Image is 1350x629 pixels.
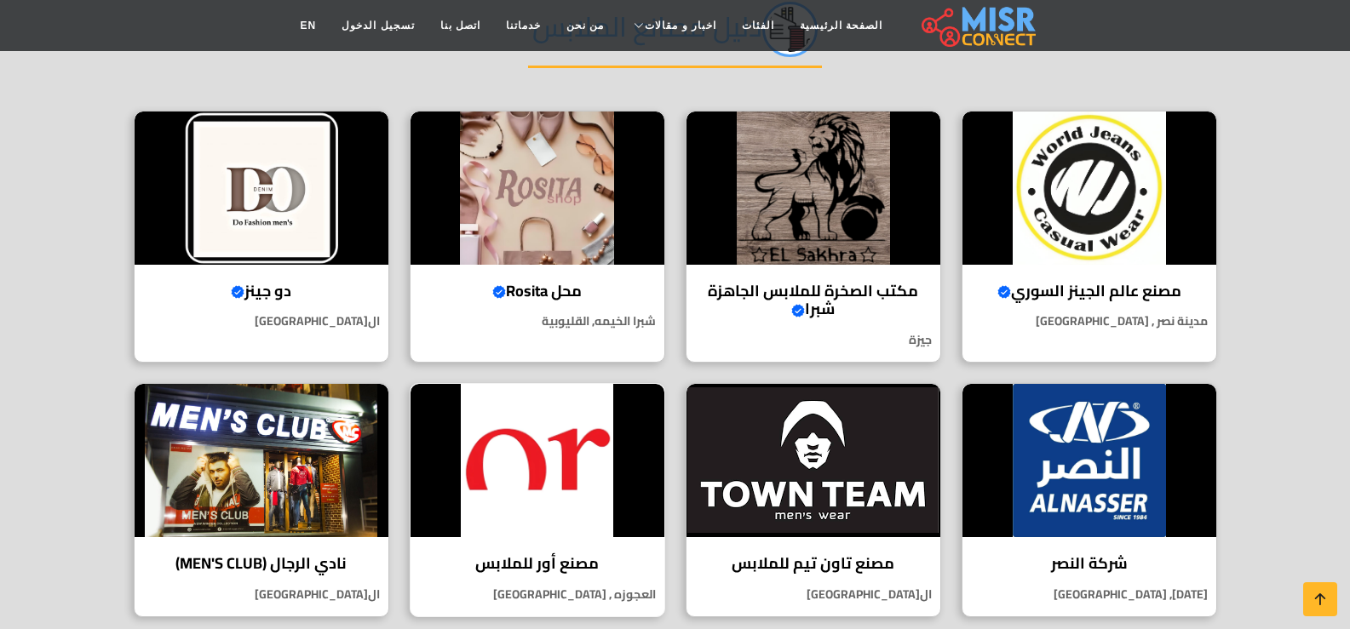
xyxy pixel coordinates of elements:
[951,111,1227,363] a: مصنع عالم الجينز السوري مصنع عالم الجينز السوري مدينة نصر , [GEOGRAPHIC_DATA]
[951,383,1227,617] a: شركة النصر شركة النصر [DATE], [GEOGRAPHIC_DATA]
[135,384,388,537] img: نادي الرجال (MEN'S CLUB)
[699,554,928,573] h4: مصنع تاون تيم للملابس
[135,312,388,330] p: ال[GEOGRAPHIC_DATA]
[411,112,664,265] img: محل Rosita
[411,312,664,330] p: شبرا الخيمه, القليوبية
[686,331,940,349] p: جيزة
[962,312,1216,330] p: مدينة نصر , [GEOGRAPHIC_DATA]
[231,285,244,299] svg: Verified account
[787,9,895,42] a: الصفحة الرئيسية
[135,586,388,603] p: ال[GEOGRAPHIC_DATA]
[428,9,493,42] a: اتصل بنا
[686,384,940,537] img: مصنع تاون تيم للملابس
[411,586,664,603] p: العجوزه , [GEOGRAPHIC_DATA]
[423,554,652,573] h4: مصنع أور للملابس
[135,112,388,265] img: دو جينز
[492,285,506,299] svg: Verified account
[423,282,652,300] h4: محل Rosita
[675,383,951,617] a: مصنع تاون تيم للملابس مصنع تاون تيم للملابس ال[GEOGRAPHIC_DATA]
[922,4,1036,47] img: main.misr_connect
[124,111,399,363] a: دو جينز دو جينز ال[GEOGRAPHIC_DATA]
[975,282,1204,300] h4: مصنع عالم الجينز السوري
[147,282,376,300] h4: دو جينز
[699,282,928,318] h4: مكتب الصخرة للملابس الجاهزة شبرا
[686,586,940,603] p: ال[GEOGRAPHIC_DATA]
[729,9,787,42] a: الفئات
[493,9,554,42] a: خدماتنا
[962,384,1216,537] img: شركة النصر
[288,9,330,42] a: EN
[399,383,675,617] a: مصنع أور للملابس مصنع أور للملابس العجوزه , [GEOGRAPHIC_DATA]
[675,111,951,363] a: مكتب الصخرة للملابس الجاهزة شبرا مكتب الصخرة للملابس الجاهزة شبرا جيزة
[399,111,675,363] a: محل Rosita محل Rosita شبرا الخيمه, القليوبية
[645,18,716,33] span: اخبار و مقالات
[962,586,1216,603] p: [DATE], [GEOGRAPHIC_DATA]
[124,383,399,617] a: نادي الرجال (MEN'S CLUB) نادي الرجال (MEN'S CLUB) ال[GEOGRAPHIC_DATA]
[791,304,805,317] svg: Verified account
[975,554,1204,573] h4: شركة النصر
[147,554,376,573] h4: نادي الرجال (MEN'S CLUB)
[411,384,664,537] img: مصنع أور للملابس
[617,9,729,42] a: اخبار و مقالات
[962,112,1216,265] img: مصنع عالم الجينز السوري
[554,9,617,42] a: من نحن
[997,285,1011,299] svg: Verified account
[329,9,427,42] a: تسجيل الدخول
[686,112,940,265] img: مكتب الصخرة للملابس الجاهزة شبرا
